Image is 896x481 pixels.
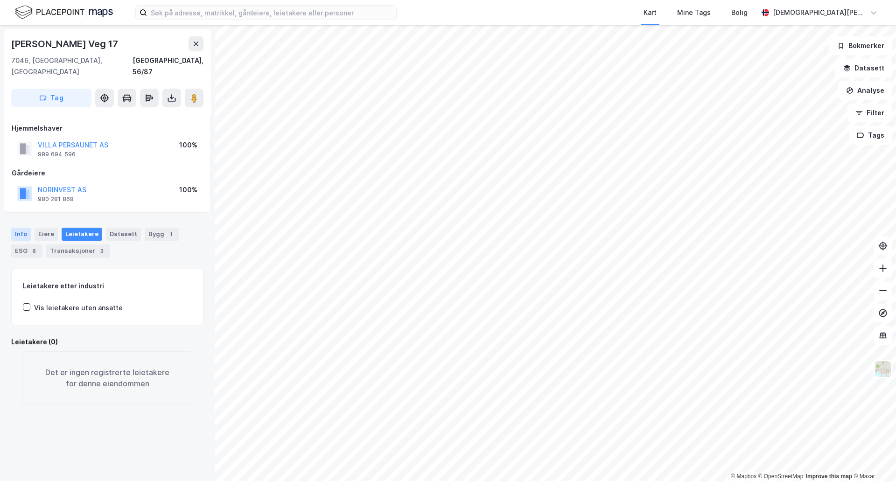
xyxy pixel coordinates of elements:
div: 989 694 596 [38,151,76,158]
div: Leietakere (0) [11,336,203,348]
div: Leietakere [62,228,102,241]
div: ESG [11,244,42,258]
a: Mapbox [731,473,756,480]
div: Mine Tags [677,7,711,18]
img: Z [874,360,892,378]
div: Kart [644,7,657,18]
button: Tags [849,126,892,145]
div: Vis leietakere uten ansatte [34,302,123,314]
div: 7046, [GEOGRAPHIC_DATA], [GEOGRAPHIC_DATA] [11,55,133,77]
button: Analyse [838,81,892,100]
div: [PERSON_NAME] Veg 17 [11,36,120,51]
button: Filter [847,104,892,122]
div: Kontrollprogram for chat [849,436,896,481]
a: OpenStreetMap [758,473,804,480]
input: Søk på adresse, matrikkel, gårdeiere, leietakere eller personer [147,6,396,20]
div: 8 [29,246,39,256]
div: Info [11,228,31,241]
div: Det er ingen registrerte leietakere for denne eiendommen [22,351,192,404]
div: Bolig [731,7,748,18]
div: Bygg [145,228,179,241]
div: 100% [179,184,197,195]
div: [GEOGRAPHIC_DATA], 56/87 [133,55,203,77]
img: logo.f888ab2527a4732fd821a326f86c7f29.svg [15,4,113,21]
div: Leietakere etter industri [23,280,192,292]
div: Hjemmelshaver [12,123,203,134]
a: Improve this map [806,473,852,480]
div: 3 [97,246,106,256]
div: 100% [179,139,197,151]
button: Tag [11,89,91,107]
button: Bokmerker [829,36,892,55]
div: [DEMOGRAPHIC_DATA][PERSON_NAME] [773,7,866,18]
button: Datasett [835,59,892,77]
div: Datasett [106,228,141,241]
iframe: Chat Widget [849,436,896,481]
div: Eiere [35,228,58,241]
div: 1 [166,230,175,239]
div: Transaksjoner [46,244,110,258]
div: 980 281 868 [38,195,74,203]
div: Gårdeiere [12,167,203,179]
